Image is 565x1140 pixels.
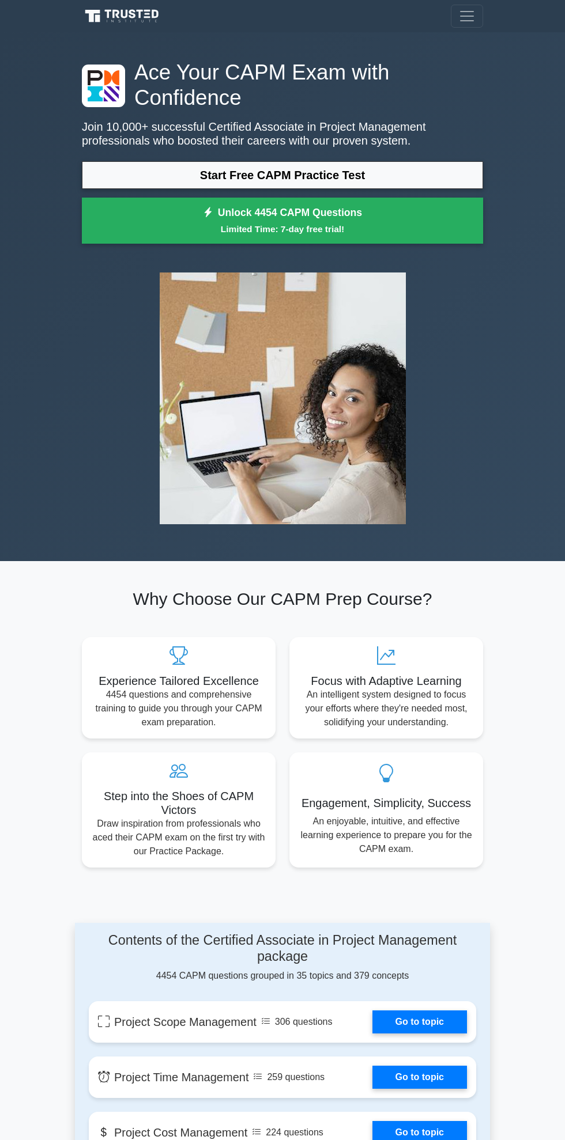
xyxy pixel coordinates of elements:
h5: Engagement, Simplicity, Success [299,796,474,810]
small: Limited Time: 7-day free trial! [96,222,469,236]
p: Join 10,000+ successful Certified Associate in Project Management professionals who boosted their... [82,120,483,147]
h5: Step into the Shoes of CAPM Victors [91,789,266,817]
a: Go to topic [372,1010,467,1033]
a: Unlock 4454 CAPM QuestionsLimited Time: 7-day free trial! [82,198,483,244]
button: Toggle navigation [451,5,483,28]
h5: Experience Tailored Excellence [91,674,266,688]
h4: Contents of the Certified Associate in Project Management package [89,932,476,964]
a: Start Free CAPM Practice Test [82,161,483,189]
p: 4454 questions and comprehensive training to guide you through your CAPM exam preparation. [91,688,266,729]
a: Go to topic [372,1066,467,1089]
div: 4454 CAPM questions grouped in 35 topics and 379 concepts [89,932,476,983]
h5: Focus with Adaptive Learning [299,674,474,688]
p: An intelligent system designed to focus your efforts where they're needed most, solidifying your ... [299,688,474,729]
h2: Why Choose Our CAPM Prep Course? [82,589,483,609]
p: An enjoyable, intuitive, and effective learning experience to prepare you for the CAPM exam. [299,815,474,856]
p: Draw inspiration from professionals who aced their CAPM exam on the first try with our Practice P... [91,817,266,858]
h1: Ace Your CAPM Exam with Confidence [82,60,483,111]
